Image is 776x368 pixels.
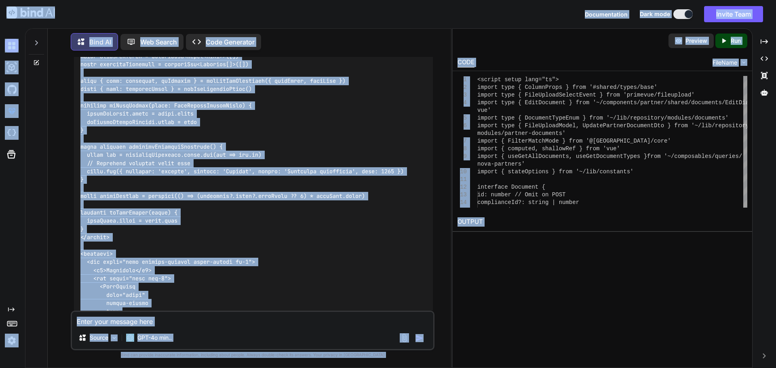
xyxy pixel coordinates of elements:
span: import { stateOptions } from '~/lib/constants' [477,168,633,175]
p: GPT-4o min.. [137,334,172,342]
span: nova-partners' [477,161,525,167]
span: from '~/composables/queries/ [647,153,742,160]
img: Pick Models [111,334,118,341]
span: import type { FileUploadModel, UpdatePartnerDocume [477,122,647,129]
p: Preview [685,37,707,45]
span: <script setup lang="ts"> [477,76,559,83]
span: id: number // Omit on POST [477,191,565,198]
span: Dark mode [640,10,670,18]
img: chevron down [740,59,747,66]
span: import { FilterMatchMode } from '@[GEOGRAPHIC_DATA]/core' [477,138,671,144]
div: 6 [458,122,467,130]
p: Bind can provide inaccurate information, including about people. Always double-check its answers.... [71,352,434,358]
span: ue/fileupload' [647,92,695,98]
button: Invite Team [704,6,763,22]
img: GPT-4o mini [126,334,134,342]
p: Code Generator [206,37,255,47]
span: rtner/shared/documents/EditDialog. [647,99,763,106]
button: Documentation [585,10,628,19]
div: 3 [458,91,467,99]
span: itory/modules/documents' [647,115,729,121]
p: Bind AI [89,37,111,47]
div: 14 [458,199,467,206]
img: preview [675,37,682,44]
span: import { computed, shallowRef } from 'vue' [477,145,620,152]
span: se' [647,84,657,90]
span: import type { DocumentTypeEnum } from '~/lib/repos [477,115,647,121]
div: 9 [458,153,467,160]
div: 4 [458,99,467,107]
div: 2 [458,84,467,91]
span: import { useGetAllDocuments, useGetDocumentTypes } [477,153,647,160]
img: darkAi-studio [5,61,19,74]
span: FileName [713,59,737,67]
div: 11 [458,176,467,183]
span: complianceId?: string | number [477,199,579,206]
p: Run [731,37,741,45]
div: 12 [458,183,467,191]
div: 13 [458,191,467,199]
span: ntDto } from '~/lib/repository/ [647,122,752,129]
div: 8 [458,145,467,153]
img: githubDark [5,82,19,96]
img: icon [415,334,424,342]
img: premium [5,104,19,118]
img: attachment [400,333,409,343]
span: import type { ColumnProps } from '#shared/types/ba [477,84,647,90]
div: 5 [458,114,467,122]
span: import type { EditDocument } from '~/components/pa [477,99,647,106]
img: darkChat [5,39,19,53]
div: 1 [458,76,467,84]
h2: OUTPUT [453,212,752,231]
p: Source [90,334,108,342]
img: Bind AI [6,6,55,19]
img: settings [5,334,19,347]
div: CODE [458,58,474,67]
span: import type { FileUploadSelectEvent } from 'primev [477,92,647,98]
span: Documentation [585,11,628,18]
span: vue' [477,107,491,114]
span: interface Document { [477,184,545,190]
img: cloudideIcon [5,126,19,140]
div: 15 [458,206,467,214]
div: 10 [458,168,467,176]
span: modules/partner-documents' [477,130,565,137]
div: 7 [458,137,467,145]
span: name: string [477,207,518,213]
p: Web Search [140,37,177,47]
